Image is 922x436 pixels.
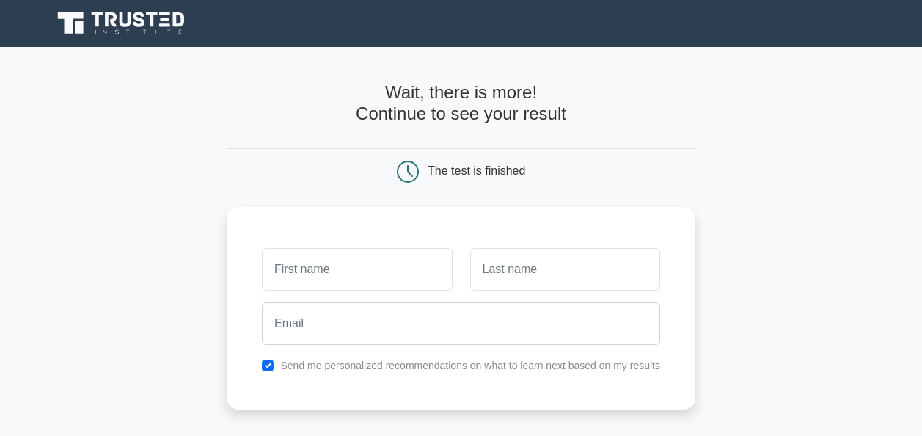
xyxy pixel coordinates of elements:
div: The test is finished [428,164,525,177]
input: Email [262,302,660,345]
label: Send me personalized recommendations on what to learn next based on my results [280,360,660,371]
input: First name [262,248,452,291]
input: Last name [470,248,660,291]
h4: Wait, there is more! Continue to see your result [227,82,695,125]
